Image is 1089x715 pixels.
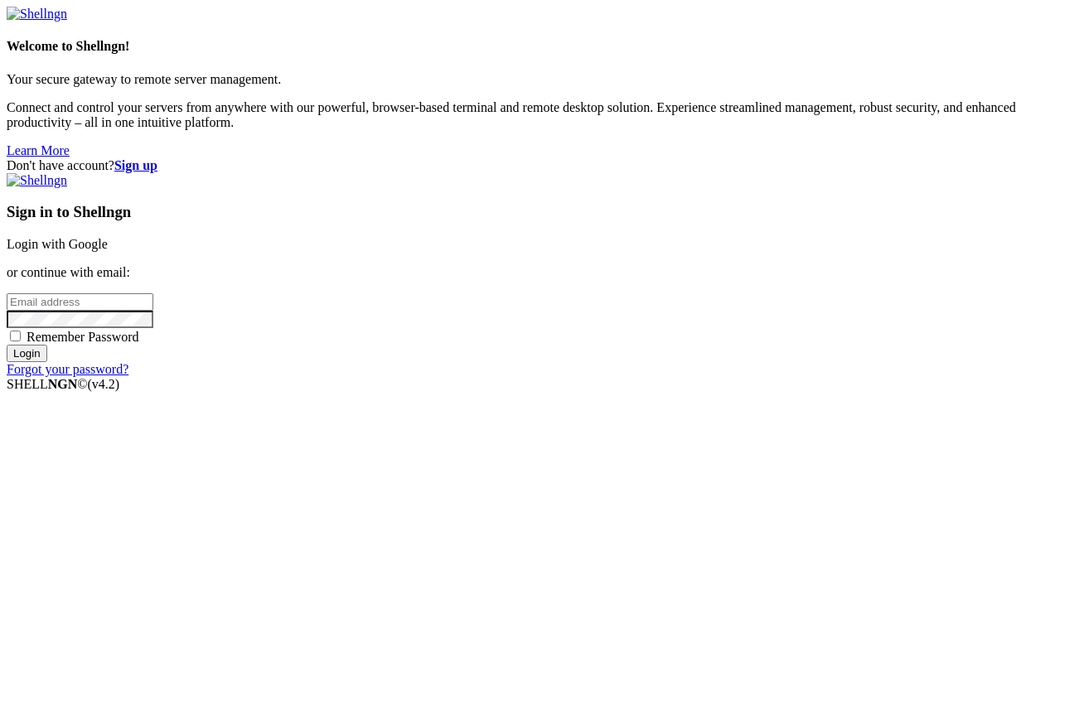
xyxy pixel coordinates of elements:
[7,293,153,311] input: Email address
[7,377,119,391] span: SHELL ©
[48,377,78,391] b: NGN
[7,362,128,376] a: Forgot your password?
[7,237,108,251] a: Login with Google
[27,330,139,344] span: Remember Password
[7,39,1082,54] h4: Welcome to Shellngn!
[7,345,47,362] input: Login
[7,72,1082,87] p: Your secure gateway to remote server management.
[7,100,1082,130] p: Connect and control your servers from anywhere with our powerful, browser-based terminal and remo...
[88,377,120,391] span: 4.2.0
[7,143,70,157] a: Learn More
[7,265,1082,280] p: or continue with email:
[7,203,1082,221] h3: Sign in to Shellngn
[10,331,21,341] input: Remember Password
[7,158,1082,173] div: Don't have account?
[7,7,67,22] img: Shellngn
[114,158,157,172] a: Sign up
[7,173,67,188] img: Shellngn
